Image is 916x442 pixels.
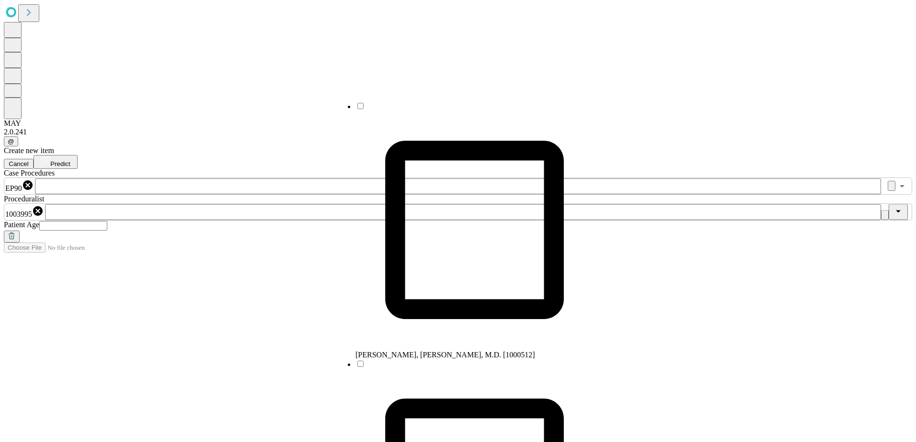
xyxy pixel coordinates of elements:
[4,146,54,155] span: Create new item
[5,205,44,219] div: 1003995
[5,184,22,192] span: EP90
[8,138,14,145] span: @
[34,155,78,169] button: Predict
[4,221,39,229] span: Patient Age
[4,159,34,169] button: Cancel
[4,119,912,128] div: MAY
[4,136,18,146] button: @
[5,179,34,193] div: EP90
[889,204,908,220] button: Close
[881,210,889,220] button: Clear
[355,351,535,359] span: [PERSON_NAME], [PERSON_NAME], M.D. [1000512]
[9,160,29,167] span: Cancel
[4,195,44,203] span: Proceduralist
[895,179,909,193] button: Open
[4,169,55,177] span: Scheduled Procedure
[4,128,912,136] div: 2.0.241
[5,210,32,218] span: 1003995
[888,181,895,191] button: Clear
[50,160,70,167] span: Predict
